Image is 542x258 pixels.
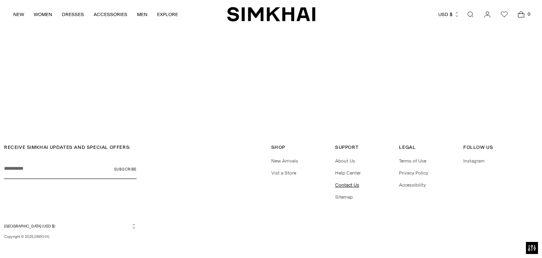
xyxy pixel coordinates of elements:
[335,144,358,150] span: Support
[4,234,137,240] p: Copyright © 2025, .
[271,170,296,176] a: Vist a Store
[463,144,493,150] span: Follow Us
[248,97,294,105] a: SPRING 2026 SHOW
[114,159,137,179] button: Subscribe
[399,144,415,150] span: Legal
[4,144,131,150] span: RECEIVE SIMKHAI UPDATES AND SPECIAL OFFERS:
[438,6,460,23] button: USD $
[13,6,24,23] a: NEW
[525,10,532,18] span: 0
[335,158,355,164] a: About Us
[137,6,147,23] a: MEN
[399,182,426,188] a: Accessibility
[496,6,512,22] a: Wishlist
[62,6,84,23] a: DRESSES
[34,234,49,239] a: SIMKHAI
[335,182,359,188] a: Contact Us
[94,6,127,23] a: ACCESSORIES
[227,6,315,22] a: SIMKHAI
[271,144,285,150] span: Shop
[399,158,426,164] a: Terms of Use
[34,6,52,23] a: WOMEN
[463,158,485,164] a: Instagram
[335,170,361,176] a: Help Center
[4,223,137,229] button: [GEOGRAPHIC_DATA] (USD $)
[335,194,353,200] a: Sitemap
[271,158,298,164] a: New Arrivals
[157,6,178,23] a: EXPLORE
[513,6,529,22] a: Open cart modal
[479,6,495,22] a: Go to the account page
[462,6,479,22] a: Open search modal
[399,170,428,176] a: Privacy Policy
[248,97,294,102] span: SPRING 2026 SHOW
